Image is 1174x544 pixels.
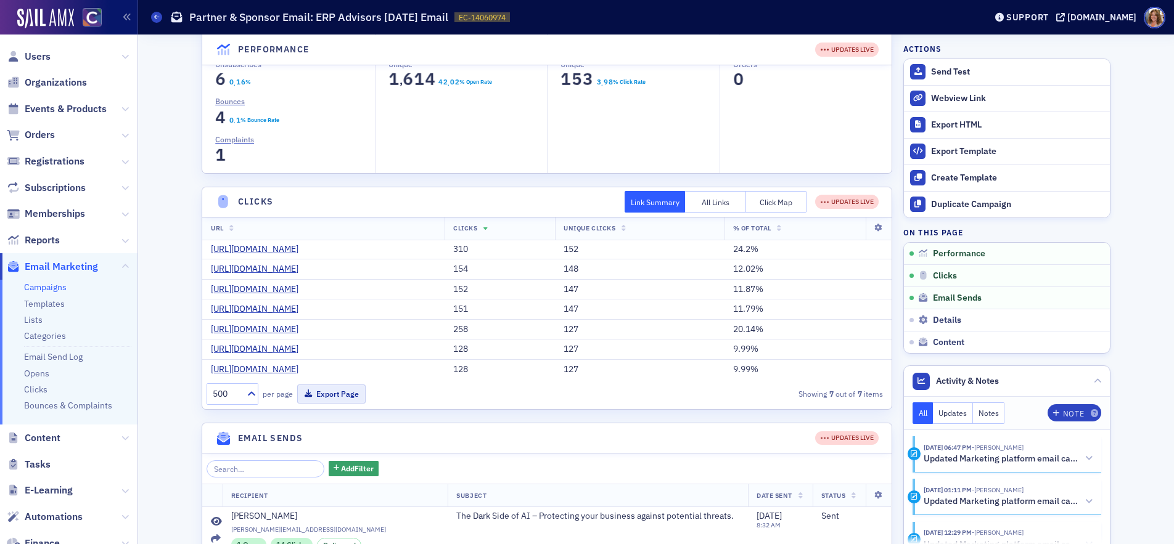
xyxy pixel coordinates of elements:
div: Export HTML [931,120,1104,131]
span: 0 [730,68,747,90]
button: AddFilter [329,461,379,476]
div: UPDATES LIVE [815,431,879,445]
div: [PERSON_NAME] [231,511,297,522]
div: % Bounce Rate [240,116,279,124]
button: Click Map [746,191,807,213]
span: Date Sent [757,491,792,500]
span: Unique Clicks [564,224,615,232]
span: 1 [411,68,427,90]
a: Export Template [904,138,1110,164]
a: [URL][DOMAIN_NAME] [211,284,308,295]
a: [URL][DOMAIN_NAME] [211,244,308,255]
a: Export HTML [904,112,1110,138]
section: 0.16 [229,78,245,86]
div: 11.87% [733,284,884,295]
div: [DOMAIN_NAME] [1067,12,1136,23]
a: [URL][DOMAIN_NAME] [211,304,308,315]
a: Lists [24,314,43,325]
span: , [400,72,403,89]
div: % [245,78,251,86]
span: % Of Total [733,224,771,232]
div: 20.14% [733,324,884,335]
a: Subscriptions [7,181,86,195]
span: 6 [400,68,416,90]
h5: Updated Marketing platform email campaign: Partner & Sponsor Email: ERP Advisors [DATE] Email [924,496,1081,507]
section: 42.02 [438,78,459,86]
span: . [448,79,449,88]
div: Duplicate Campaign [931,199,1104,210]
span: Recipient [231,491,268,500]
div: 24.2% [733,244,884,255]
a: Automations [7,510,83,524]
h4: Clicks [238,195,273,208]
div: 258 [453,324,546,335]
button: Send Test [904,59,1110,85]
div: 128 [453,344,546,355]
div: 12.02% [733,264,884,275]
a: [URL][DOMAIN_NAME] [211,364,308,375]
span: [DATE] [757,510,782,521]
div: 152 [564,244,715,255]
a: Reports [7,233,60,247]
span: 5 [569,68,586,90]
span: Email Marketing [25,260,98,274]
a: Bounces & Complaints [24,400,112,411]
a: Create Template [904,164,1110,191]
span: Clicks [933,270,957,282]
span: Complaints [215,134,254,145]
span: URL [211,224,224,232]
span: Subscriptions [25,181,86,195]
span: Users [25,50,51,63]
div: Showing out of items [667,388,884,399]
span: EC-14060974 [459,12,506,23]
div: Note [1063,410,1084,417]
span: 9 [602,76,609,87]
a: Email Send Log [24,351,83,362]
span: 4 [422,68,438,90]
span: Lauren Standiford [972,485,1024,494]
a: Categories [24,330,66,341]
input: Search… [207,460,324,477]
div: 500 [213,388,240,400]
span: . [601,79,603,88]
time: 9/30/2025 12:29 PM [924,528,972,537]
span: 3 [596,76,602,87]
div: Activity [908,490,921,503]
div: Support [1006,12,1049,23]
a: Clicks [24,384,47,395]
div: 11.79% [733,304,884,315]
span: 8 [607,76,614,87]
section: 0 [733,72,744,86]
div: 147 [564,304,715,315]
span: E-Learning [25,484,73,497]
div: % Click Rate [613,78,646,86]
a: Memberships [7,207,85,221]
div: Webview Link [931,93,1104,104]
span: Events & Products [25,102,107,116]
section: 1,614 [388,72,436,86]
div: Sent [821,511,883,522]
div: 310 [453,244,546,255]
button: [DOMAIN_NAME] [1056,13,1141,22]
a: Complaints [215,134,263,145]
button: Export Page [297,384,366,404]
button: Duplicate Campaign [904,191,1110,217]
span: 0 [228,115,234,126]
div: Create Template [931,173,1104,184]
div: UPDATES LIVE [815,43,879,57]
span: 1 [213,144,229,166]
h4: Performance [238,43,309,56]
a: Organizations [7,76,87,89]
span: Email Sends [933,293,982,304]
button: Updated Marketing platform email campaign: Partner & Sponsor Email: ERP Advisors [DATE] Email [924,495,1093,508]
span: . [234,79,236,88]
span: 6 [240,76,246,87]
a: Tasks [7,458,51,471]
button: Link Summary [625,191,686,213]
a: Campaigns [24,282,67,293]
a: Bounces [215,95,254,107]
img: SailAMX [17,9,74,28]
button: All Links [685,191,746,213]
span: Details [933,315,961,326]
